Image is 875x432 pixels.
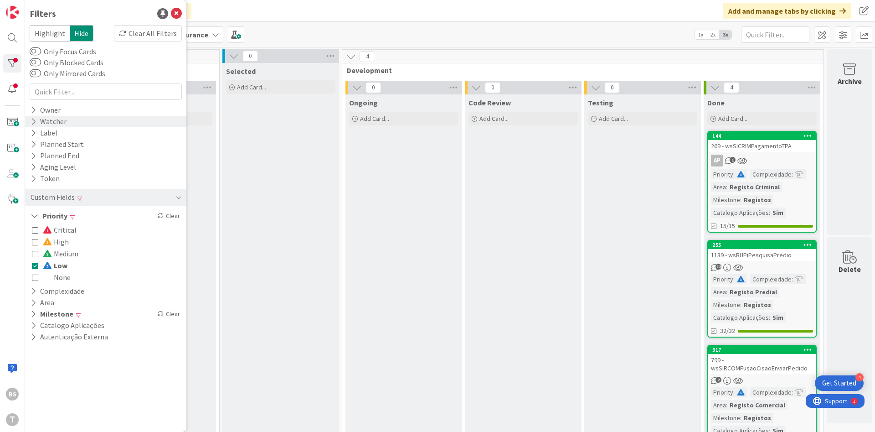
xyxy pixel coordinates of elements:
[360,115,389,123] span: Add Card...
[708,249,816,261] div: 1139 - wsBUPiPesquisaPredio
[726,287,727,297] span: :
[769,208,770,218] span: :
[839,264,861,275] div: Delete
[347,66,812,75] span: Development
[30,297,55,308] button: Area
[750,274,792,284] div: Complexidade
[30,25,70,42] span: Highlight
[750,169,792,179] div: Complexidade
[715,264,721,270] span: 12
[720,326,735,336] span: 32/32
[30,331,109,343] button: Autenticação Externa
[30,7,56,21] div: Filters
[719,30,731,39] span: 3x
[604,82,620,93] span: 0
[32,224,77,236] button: Critical
[733,387,735,397] span: :
[708,140,816,152] div: 269 - wsSICRIMPagamentoTPA
[237,83,266,91] span: Add Card...
[711,312,769,323] div: Catalogo Aplicações
[30,47,41,56] button: Only Focus Cards
[360,51,375,62] span: 4
[708,132,816,152] div: 144269 - wsSICRIMPagamentoTPA
[479,115,509,123] span: Add Card...
[740,300,741,310] span: :
[43,248,78,260] span: Medium
[711,208,769,218] div: Catalogo Aplicações
[30,210,68,222] button: Priority
[750,387,792,397] div: Complexidade
[30,104,62,116] div: Owner
[365,82,381,93] span: 0
[770,312,786,323] div: Sim
[715,377,721,383] span: 2
[724,82,739,93] span: 4
[741,413,773,423] div: Registos
[226,67,256,76] span: Selected
[32,260,67,271] button: Low
[708,346,816,374] div: 317799 - wsSIRCOMFusaoCisaoEnviarPedido
[599,115,628,123] span: Add Card...
[30,58,41,67] button: Only Blocked Cards
[838,76,862,87] div: Archive
[770,208,786,218] div: Sim
[695,30,707,39] span: 1x
[730,157,736,163] span: 1
[468,98,511,107] span: Code Review
[30,127,58,139] div: Label
[30,320,105,331] button: Catalogo Aplicações
[30,139,85,150] div: Planned Start
[6,388,19,401] div: BS
[30,46,96,57] label: Only Focus Cards
[30,192,76,203] div: Custom Fields
[30,116,67,127] div: Watcher
[711,169,733,179] div: Priority
[708,155,816,167] div: AP
[711,195,740,205] div: Milestone
[711,274,733,284] div: Priority
[155,210,182,222] div: Clear
[707,98,725,107] span: Done
[708,132,816,140] div: 144
[718,115,747,123] span: Add Card...
[707,240,817,338] a: 2551139 - wsBUPiPesquisaPredioPriority:Complexidade:Area:Registo PredialMilestone:RegistosCatalog...
[712,347,816,353] div: 317
[822,379,856,388] div: Get Started
[30,150,80,161] div: Planned End
[726,400,727,410] span: :
[727,182,782,192] div: Registo Criminal
[32,248,78,260] button: Medium
[733,274,735,284] span: :
[30,286,85,297] button: Complexidade
[711,155,723,167] div: AP
[6,6,19,19] img: Visit kanbanzone.com
[792,274,793,284] span: :
[792,387,793,397] span: :
[712,133,816,139] div: 144
[30,68,105,79] label: Only Mirrored Cards
[712,242,816,248] div: 255
[723,3,851,19] div: Add and manage tabs by clicking
[740,413,741,423] span: :
[733,169,735,179] span: :
[30,69,41,78] button: Only Mirrored Cards
[32,236,69,248] button: High
[741,26,809,43] input: Quick Filter...
[485,82,500,93] span: 0
[815,375,864,391] div: Open Get Started checklist, remaining modules: 4
[855,373,864,381] div: 4
[155,308,182,320] div: Clear
[741,300,773,310] div: Registos
[711,300,740,310] div: Milestone
[242,51,258,62] span: 0
[43,236,69,248] span: High
[32,271,71,283] button: None
[792,169,793,179] span: :
[769,312,770,323] span: :
[708,241,816,249] div: 255
[6,413,19,426] div: T
[740,195,741,205] span: :
[43,224,77,236] span: Critical
[711,400,726,410] div: Area
[588,98,613,107] span: Testing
